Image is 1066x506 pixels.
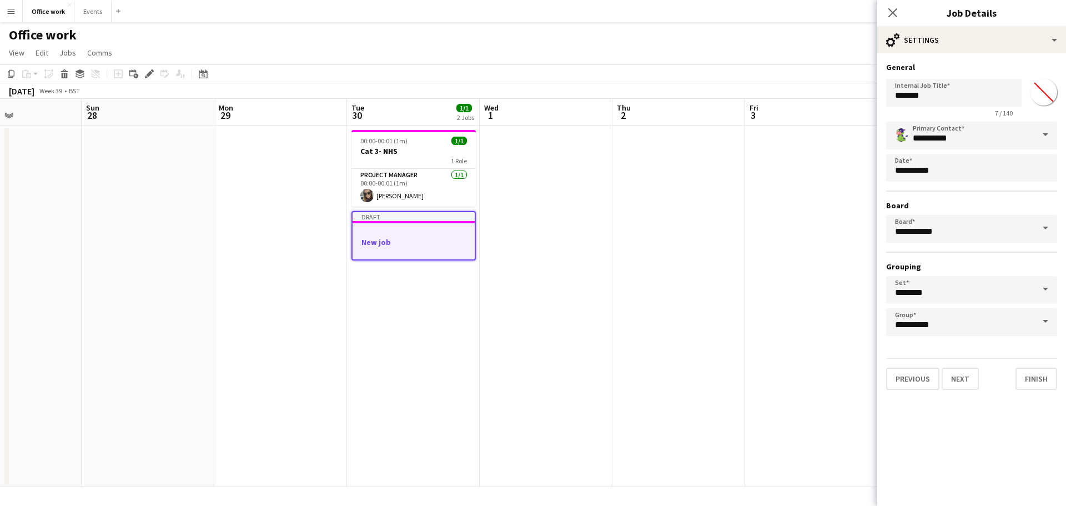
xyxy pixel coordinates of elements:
span: 1 [482,109,499,122]
app-job-card: 00:00-00:01 (1m)1/1Cat 3- NHS1 RoleProject Manager1/100:00-00:01 (1m)[PERSON_NAME] [351,130,476,207]
span: Thu [617,103,631,113]
span: Edit [36,48,48,58]
button: Office work [23,1,74,22]
div: BST [69,87,80,95]
h3: Board [886,201,1057,211]
span: Wed [484,103,499,113]
h3: Grouping [886,262,1057,272]
div: 2 Jobs [457,113,474,122]
a: Jobs [55,46,81,60]
h1: Office work [9,27,77,43]
span: Mon [219,103,233,113]
span: 1 Role [451,157,467,165]
span: 1/1 [456,104,472,112]
span: View [9,48,24,58]
span: 2 [615,109,631,122]
span: 28 [84,109,99,122]
span: Week 39 [37,87,64,95]
span: 00:00-00:01 (1m) [360,137,408,145]
div: [DATE] [9,86,34,97]
div: Draft [353,212,475,221]
span: 7 / 140 [986,109,1022,117]
span: Comms [87,48,112,58]
h3: Job Details [877,6,1066,20]
a: Comms [83,46,117,60]
h3: New job [353,237,475,247]
span: Tue [351,103,364,113]
span: 29 [217,109,233,122]
h3: General [886,62,1057,72]
button: Next [942,368,979,390]
span: 3 [748,109,758,122]
a: Edit [31,46,53,60]
span: Sun [86,103,99,113]
span: 1/1 [451,137,467,145]
a: View [4,46,29,60]
span: Jobs [59,48,76,58]
div: Settings [877,27,1066,53]
h3: Cat 3- NHS [351,146,476,156]
app-job-card: DraftNew job [351,211,476,260]
span: 30 [350,109,364,122]
button: Finish [1015,368,1057,390]
span: Fri [750,103,758,113]
button: Events [74,1,112,22]
button: Previous [886,368,939,390]
app-card-role: Project Manager1/100:00-00:01 (1m)[PERSON_NAME] [351,169,476,207]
